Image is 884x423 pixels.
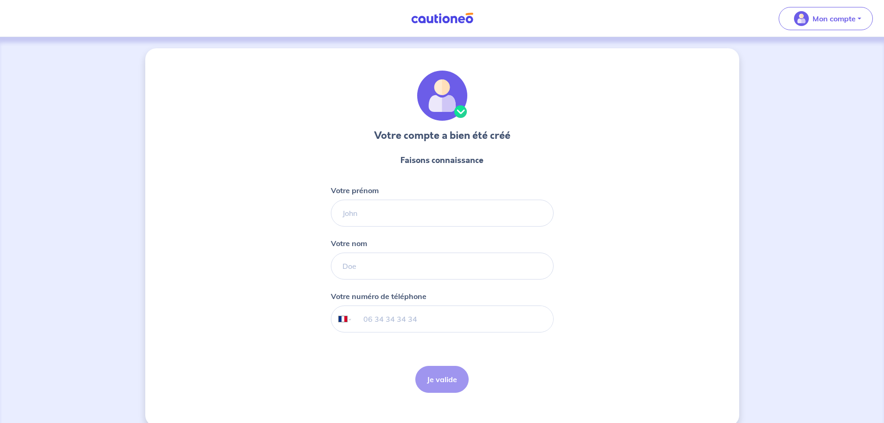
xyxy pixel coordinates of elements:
[331,291,426,302] p: Votre numéro de téléphone
[400,154,484,166] p: Faisons connaissance
[331,200,554,227] input: John
[794,11,809,26] img: illu_account_valid_menu.svg
[331,238,367,249] p: Votre nom
[417,71,467,121] img: illu_account_valid.svg
[779,7,873,30] button: illu_account_valid_menu.svgMon compte
[331,253,554,280] input: Doe
[331,185,379,196] p: Votre prénom
[352,306,553,332] input: 06 34 34 34 34
[374,128,510,143] h3: Votre compte a bien été créé
[813,13,856,24] p: Mon compte
[407,13,477,24] img: Cautioneo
